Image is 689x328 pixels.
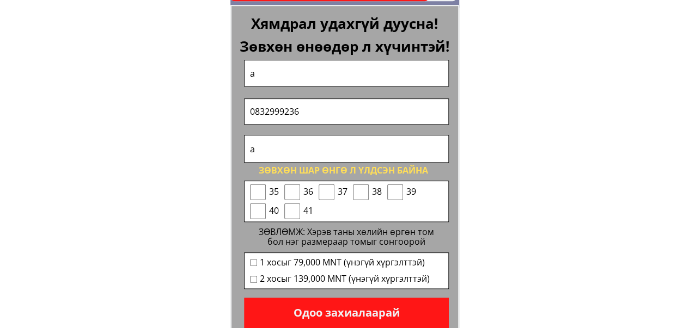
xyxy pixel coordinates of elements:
[303,185,313,199] span: 36
[238,13,452,58] h1: Хямдрал удахгүй дуусна! Зөвхөн өнөөдөр л хүчинтэй!
[260,256,430,270] span: 1 хосыг 79,000 MNT (үнэгүй хүргэлттэй)
[260,272,430,286] span: 2 хосыг 139,000 MNT (үнэгүй хүргэлттэй)
[247,99,446,125] input: Утасны дугаар:
[269,204,279,218] span: 40
[244,298,449,328] p: Одоо захиалаарай
[237,164,450,178] div: Зөвхөн шар өнгө л үлдсэн байна
[406,185,416,199] span: 39
[247,60,446,86] input: Овог, нэр:
[252,227,442,246] div: ЗӨВЛӨМЖ: Хэрэв таны хөлийн өргөн том бол нэг размераар томыг сонгоорой
[337,185,347,199] span: 37
[247,135,446,162] input: Хаяг:
[303,204,313,218] span: 41
[269,185,279,199] span: 35
[371,185,382,199] span: 38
